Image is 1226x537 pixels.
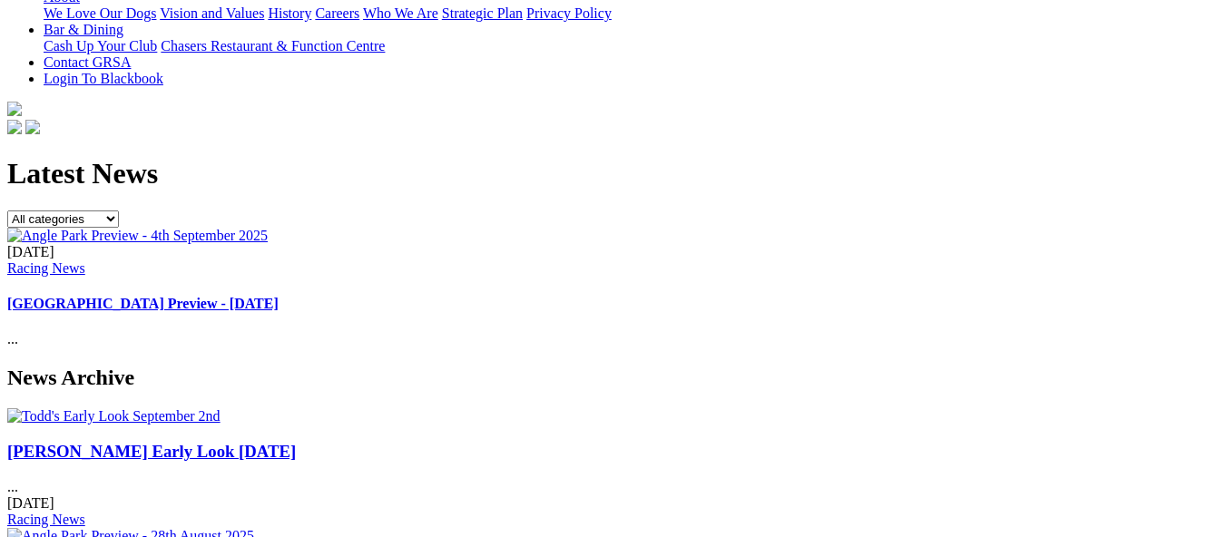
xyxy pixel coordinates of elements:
[25,120,40,134] img: twitter.svg
[44,38,1219,54] div: Bar & Dining
[7,120,22,134] img: facebook.svg
[44,5,156,21] a: We Love Our Dogs
[7,244,54,259] span: [DATE]
[161,38,385,54] a: Chasers Restaurant & Function Centre
[7,228,268,244] img: Angle Park Preview - 4th September 2025
[363,5,438,21] a: Who We Are
[7,102,22,116] img: logo-grsa-white.png
[44,22,123,37] a: Bar & Dining
[268,5,311,21] a: History
[7,296,279,311] a: [GEOGRAPHIC_DATA] Preview - [DATE]
[7,260,85,276] a: Racing News
[7,442,1219,528] div: ...
[44,5,1219,22] div: About
[7,442,296,461] a: [PERSON_NAME] Early Look [DATE]
[7,366,1219,390] h2: News Archive
[7,408,221,425] img: Todd's Early Look September 2nd
[44,71,163,86] a: Login To Blackbook
[160,5,264,21] a: Vision and Values
[442,5,523,21] a: Strategic Plan
[7,495,54,511] span: [DATE]
[315,5,359,21] a: Careers
[44,54,131,70] a: Contact GRSA
[7,157,1219,190] h1: Latest News
[526,5,612,21] a: Privacy Policy
[44,38,157,54] a: Cash Up Your Club
[7,244,1219,348] div: ...
[7,512,85,527] a: Racing News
